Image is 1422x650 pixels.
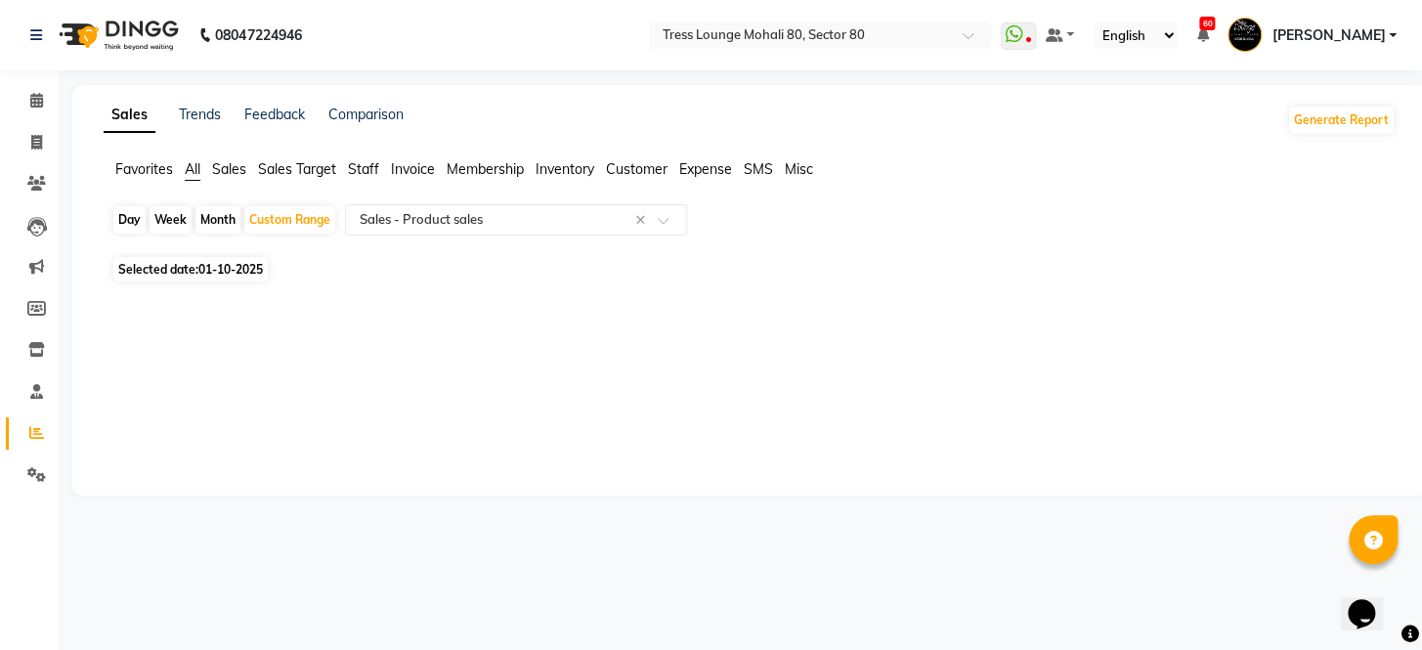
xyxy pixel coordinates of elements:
img: Pardeep [1228,18,1262,52]
button: Generate Report [1289,107,1394,134]
iframe: chat widget [1340,572,1402,630]
span: SMS [744,160,773,178]
span: [PERSON_NAME] [1271,25,1385,46]
span: Staff [348,160,379,178]
div: Day [113,206,146,234]
a: Feedback [244,106,305,123]
span: Inventory [536,160,594,178]
a: Sales [104,98,155,133]
a: Trends [179,106,221,123]
span: Clear all [635,210,652,231]
div: Custom Range [244,206,335,234]
span: Sales [212,160,246,178]
span: Membership [447,160,524,178]
span: Sales Target [258,160,336,178]
span: Selected date: [113,257,268,282]
span: Customer [606,160,668,178]
a: 60 [1196,26,1208,44]
span: All [185,160,200,178]
span: 01-10-2025 [198,262,263,277]
b: 08047224946 [215,8,301,63]
span: Invoice [391,160,435,178]
span: Misc [785,160,813,178]
span: Favorites [115,160,173,178]
div: Week [150,206,192,234]
a: Comparison [328,106,404,123]
img: logo [50,8,184,63]
span: Expense [679,160,732,178]
span: 60 [1199,17,1215,30]
div: Month [195,206,240,234]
